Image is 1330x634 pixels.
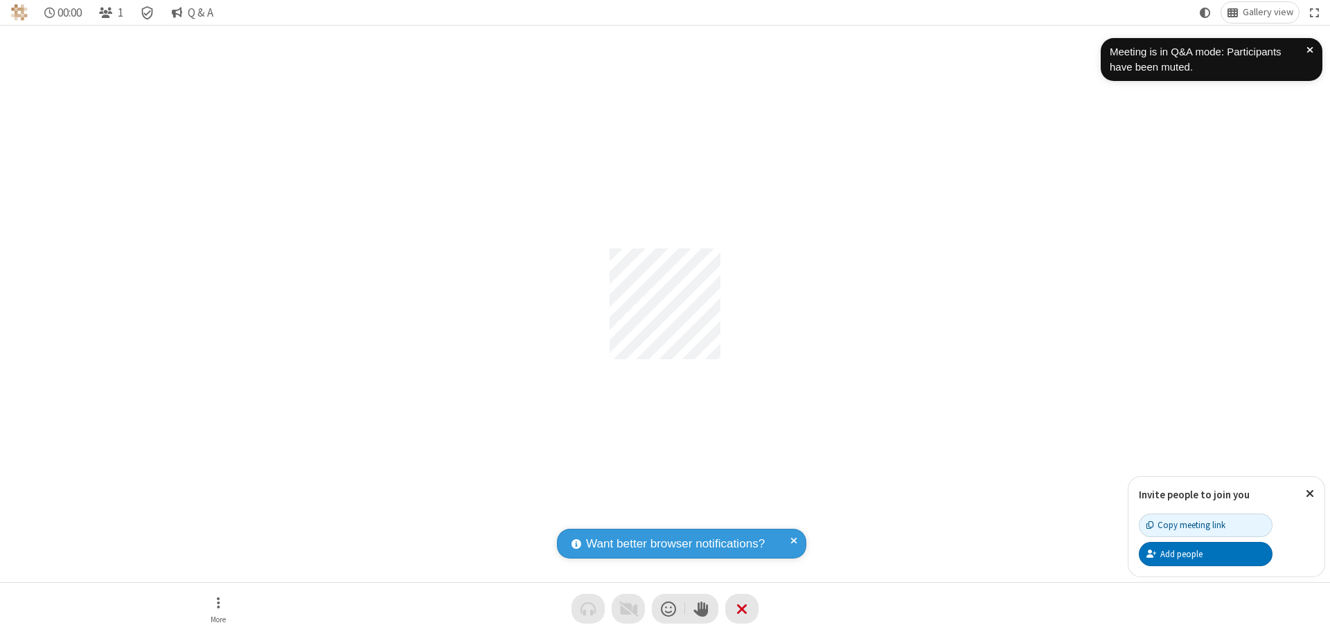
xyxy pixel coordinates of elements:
[1146,518,1225,532] div: Copy meeting link
[188,6,213,19] span: Q & A
[652,594,685,624] button: Send a reaction
[571,594,605,624] button: Audio problem - check your Internet connection or call by phone
[1221,2,1299,23] button: Change layout
[1139,488,1250,501] label: Invite people to join you
[1194,2,1216,23] button: Using system theme
[118,6,123,19] span: 1
[725,594,759,624] button: End or leave meeting
[1139,542,1273,565] button: Add people
[57,6,82,19] span: 00:00
[1304,2,1325,23] button: Fullscreen
[11,4,28,21] img: QA Selenium DO NOT DELETE OR CHANGE
[1110,44,1306,75] div: Meeting is in Q&A mode: Participants have been muted.
[211,615,226,624] span: More
[197,589,239,628] button: Open menu
[685,594,718,624] button: Raise hand
[166,2,219,23] button: Q & A
[1243,7,1293,18] span: Gallery view
[586,535,765,553] span: Want better browser notifications?
[612,594,645,624] button: Video
[1295,477,1324,511] button: Close popover
[93,2,129,23] button: Open participant list
[39,2,88,23] div: Timer
[134,2,161,23] div: Meeting details Encryption enabled
[1139,514,1273,537] button: Copy meeting link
